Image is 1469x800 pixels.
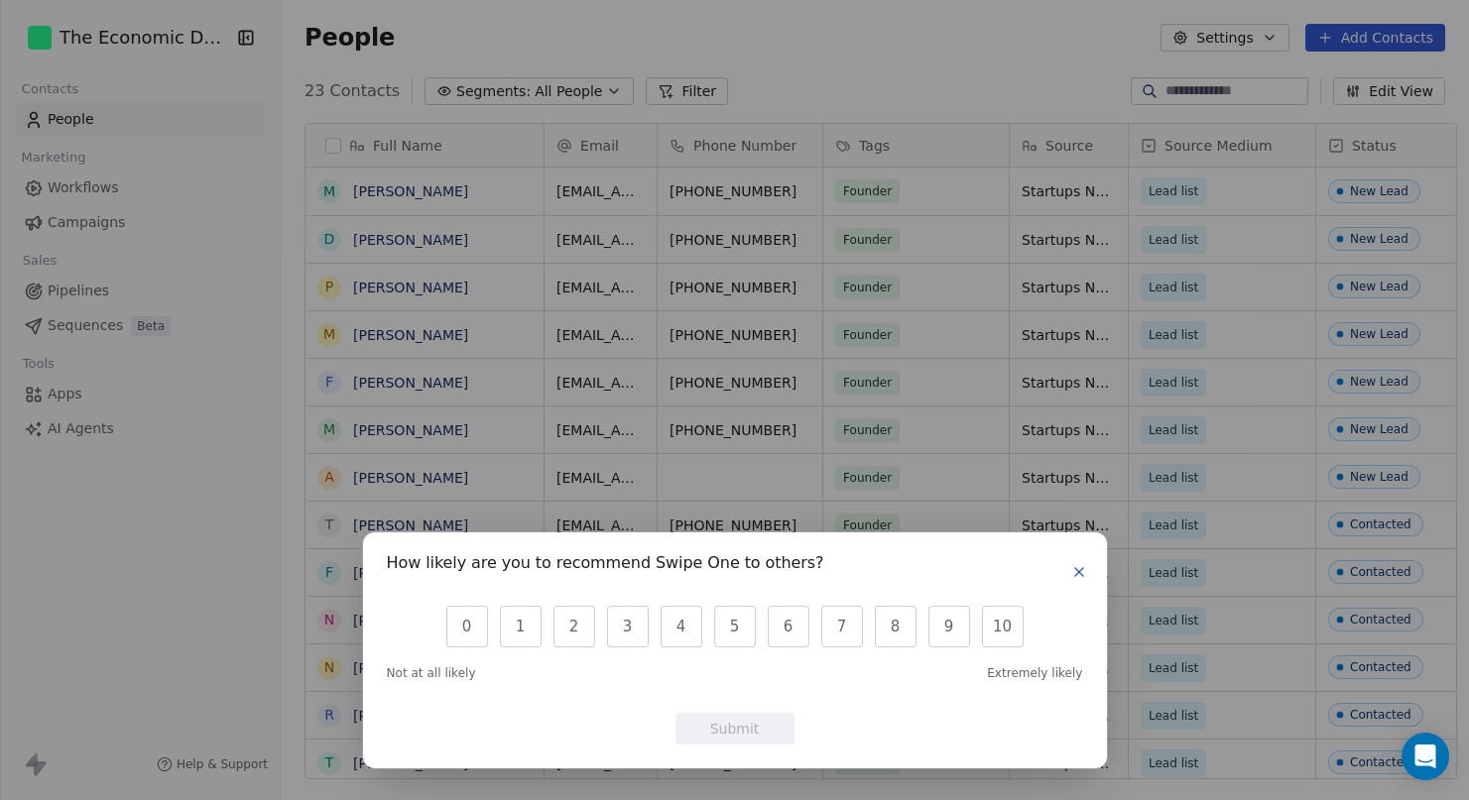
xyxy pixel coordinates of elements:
[675,713,795,744] button: Submit
[987,665,1082,681] span: Extremely likely
[446,606,488,647] button: 0
[607,606,649,647] button: 3
[768,606,809,647] button: 6
[553,606,595,647] button: 2
[500,606,542,647] button: 1
[821,606,863,647] button: 7
[661,606,702,647] button: 4
[982,606,1024,647] button: 10
[928,606,970,647] button: 9
[875,606,917,647] button: 8
[387,665,476,681] span: Not at all likely
[387,556,824,576] h1: How likely are you to recommend Swipe One to others?
[714,606,756,647] button: 5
